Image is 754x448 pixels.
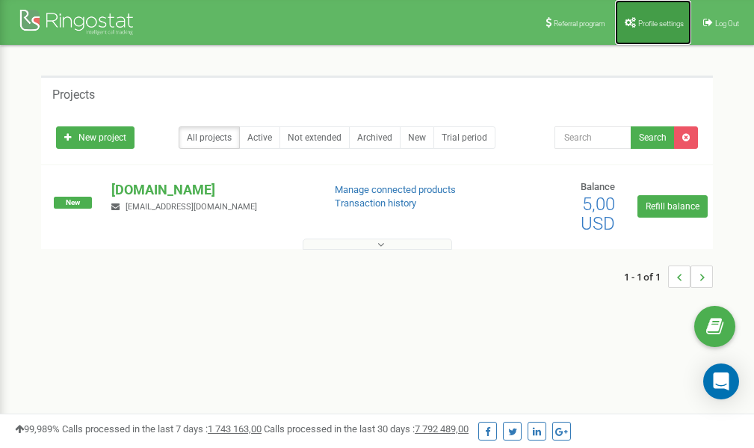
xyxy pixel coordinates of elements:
[335,184,456,195] a: Manage connected products
[349,126,401,149] a: Archived
[637,195,708,218] a: Refill balance
[554,126,631,149] input: Search
[111,180,310,200] p: [DOMAIN_NAME]
[624,251,713,303] nav: ...
[433,126,495,149] a: Trial period
[126,202,257,212] span: [EMAIL_ADDRESS][DOMAIN_NAME]
[581,194,615,234] span: 5,00 USD
[335,197,416,209] a: Transaction history
[624,266,668,288] span: 1 - 1 of 1
[638,19,684,28] span: Profile settings
[208,423,262,435] u: 1 743 163,00
[179,126,240,149] a: All projects
[52,88,95,102] h5: Projects
[703,363,739,399] div: Open Intercom Messenger
[279,126,350,149] a: Not extended
[415,423,469,435] u: 7 792 489,00
[631,126,675,149] button: Search
[581,181,615,192] span: Balance
[264,423,469,435] span: Calls processed in the last 30 days :
[239,126,280,149] a: Active
[554,19,605,28] span: Referral program
[715,19,739,28] span: Log Out
[56,126,135,149] a: New project
[54,197,92,209] span: New
[15,423,60,435] span: 99,989%
[400,126,434,149] a: New
[62,423,262,435] span: Calls processed in the last 7 days :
